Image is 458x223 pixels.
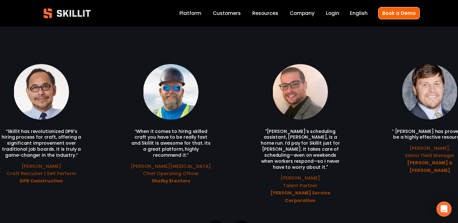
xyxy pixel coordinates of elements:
[213,9,241,17] a: Customers
[326,9,339,17] a: Login
[252,10,278,17] span: Resources
[290,9,315,17] a: Company
[436,201,452,217] div: Open Intercom Messenger
[378,7,420,19] a: Book a Demo
[252,9,278,17] a: folder dropdown
[38,4,96,23] img: Skillit
[350,10,368,17] span: English
[350,9,368,17] div: language picker
[179,9,201,17] a: Platform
